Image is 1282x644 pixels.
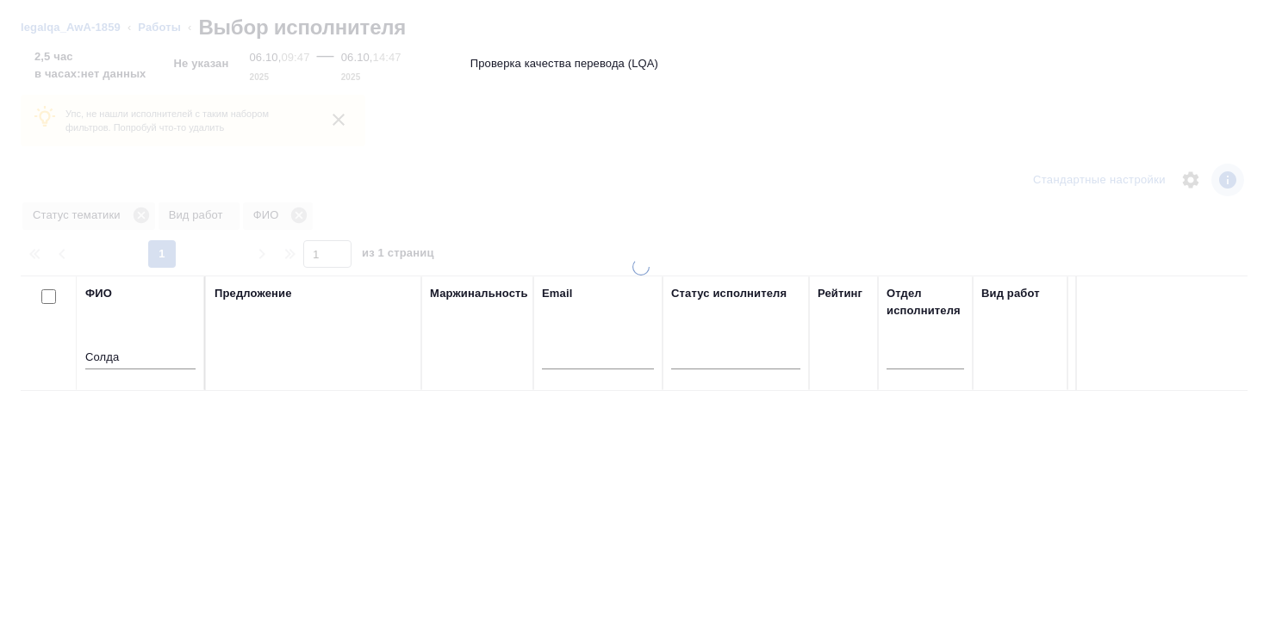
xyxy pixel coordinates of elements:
div: Вид работ [981,285,1040,302]
div: Статус исполнителя [671,285,787,302]
div: Рейтинг [818,285,862,302]
div: Предложение [215,285,292,302]
div: Маржинальность [430,285,528,302]
div: ФИО [85,285,112,302]
div: Отдел исполнителя [887,285,964,319]
div: Email [542,285,572,302]
p: Проверка качества перевода (LQA) [470,55,658,72]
